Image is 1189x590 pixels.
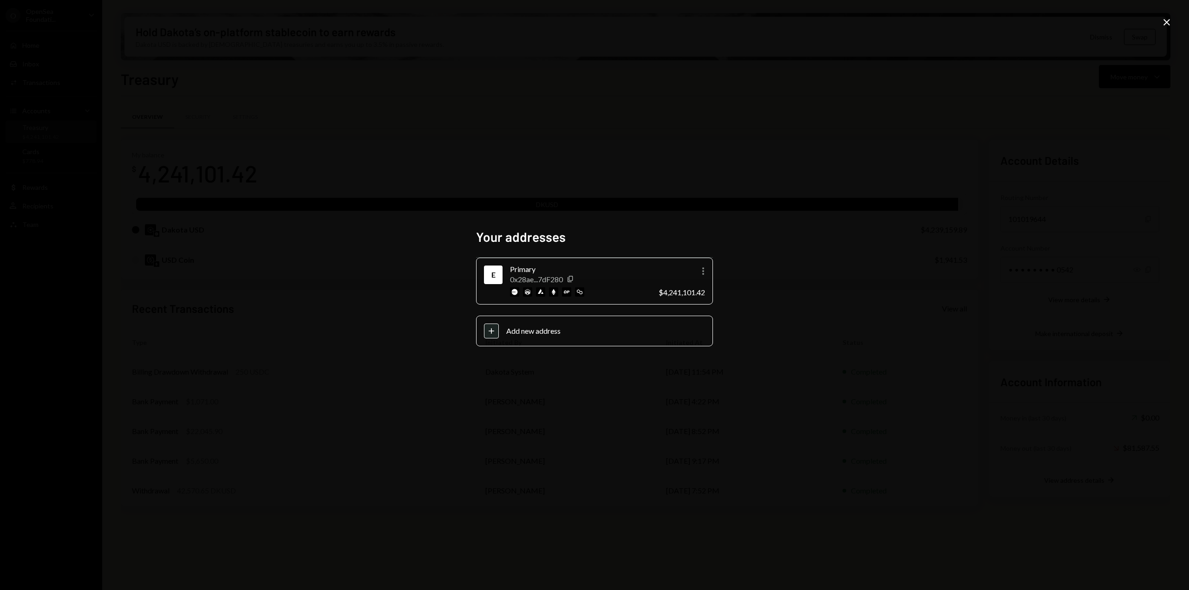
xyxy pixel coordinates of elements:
[510,287,519,297] img: base-mainnet
[575,287,584,297] img: polygon-mainnet
[476,316,713,346] button: Add new address
[506,326,705,335] div: Add new address
[476,228,713,246] h2: Your addresses
[536,287,545,297] img: avalanche-mainnet
[523,287,532,297] img: arbitrum-mainnet
[549,287,558,297] img: ethereum-mainnet
[659,288,705,297] div: $4,241,101.42
[562,287,571,297] img: optimism-mainnet
[510,275,563,284] div: 0x28ae...7dF280
[486,267,501,282] div: Ethereum
[510,264,651,275] div: Primary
